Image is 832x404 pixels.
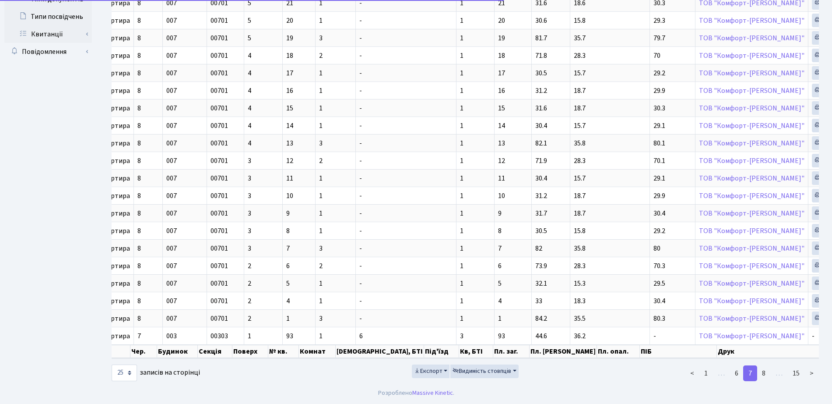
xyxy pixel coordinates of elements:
[460,33,463,43] span: 1
[137,16,141,25] span: 8
[166,174,177,183] span: 007
[574,209,586,218] span: 18.7
[248,156,251,166] span: 3
[498,86,505,96] span: 16
[211,261,228,271] span: 00701
[319,86,323,96] span: 1
[157,345,198,358] th: Будинок
[166,279,177,288] span: 007
[359,174,362,183] span: -
[4,43,92,60] a: Повідомлення
[460,226,463,236] span: 1
[653,103,665,113] span: 30.3
[286,226,290,236] span: 8
[319,191,323,201] span: 1
[359,103,362,113] span: -
[166,103,177,113] span: 007
[412,388,453,397] a: Massive Kinetic
[166,331,177,341] span: 003
[535,244,542,253] span: 82
[699,296,804,306] a: ТОВ "Комфорт-[PERSON_NAME]"
[99,105,130,112] span: Квартира
[498,191,505,201] span: 10
[359,244,362,253] span: -
[99,315,130,322] span: Квартира
[248,209,251,218] span: 3
[319,314,323,323] span: 3
[653,296,665,306] span: 30.4
[319,244,323,253] span: 3
[359,279,362,288] span: -
[211,226,228,236] span: 00701
[286,16,293,25] span: 20
[498,33,505,43] span: 19
[99,17,130,24] span: Квартира
[248,314,251,323] span: 2
[359,314,362,323] span: -
[574,226,586,236] span: 15.8
[99,210,130,217] span: Квартира
[211,314,228,323] span: 00701
[460,314,463,323] span: 1
[535,121,547,131] span: 30.4
[699,191,804,201] a: ТОВ "Комфорт-[PERSON_NAME]"
[166,296,177,306] span: 007
[498,103,505,113] span: 15
[211,51,228,60] span: 00701
[460,279,463,288] span: 1
[699,226,804,236] a: ТОВ "Комфорт-[PERSON_NAME]"
[699,138,804,148] a: ТОВ "Комфорт-[PERSON_NAME]"
[248,296,251,306] span: 2
[286,261,290,271] span: 6
[166,226,177,236] span: 007
[574,331,586,341] span: 36.2
[130,345,157,358] th: Чер.
[412,365,450,378] button: Експорт
[10,25,92,43] a: Квитанції
[535,51,547,60] span: 71.8
[453,367,511,376] span: Видимість стовпців
[574,174,586,183] span: 15.7
[653,51,660,60] span: 70
[574,16,586,25] span: 15.8
[787,365,805,381] a: 15
[211,86,228,96] span: 00701
[460,86,463,96] span: 1
[653,209,665,218] span: 30.4
[137,121,141,131] span: 8
[99,70,130,77] span: Квартира
[653,86,665,96] span: 29.9
[319,68,323,78] span: 1
[137,261,141,271] span: 8
[211,279,228,288] span: 00701
[319,51,323,60] span: 2
[498,51,505,60] span: 18
[137,103,141,113] span: 8
[248,174,251,183] span: 3
[460,156,463,166] span: 1
[498,209,502,218] span: 9
[730,365,744,381] a: 6
[653,121,665,131] span: 29.1
[112,365,137,381] select: записів на сторінці
[460,51,463,60] span: 1
[137,191,141,201] span: 8
[653,191,665,201] span: 29.9
[460,296,463,306] span: 1
[248,51,251,60] span: 4
[535,16,547,25] span: 30.6
[166,138,177,148] span: 007
[535,156,547,166] span: 71.9
[286,33,293,43] span: 19
[699,331,804,341] a: ТОВ "Комфорт-[PERSON_NAME]"
[359,16,362,25] span: -
[359,138,362,148] span: -
[460,209,463,218] span: 1
[248,191,251,201] span: 3
[137,226,141,236] span: 8
[535,86,547,96] span: 31.2
[359,86,362,96] span: -
[286,86,293,96] span: 16
[211,156,228,166] span: 00701
[359,156,362,166] span: -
